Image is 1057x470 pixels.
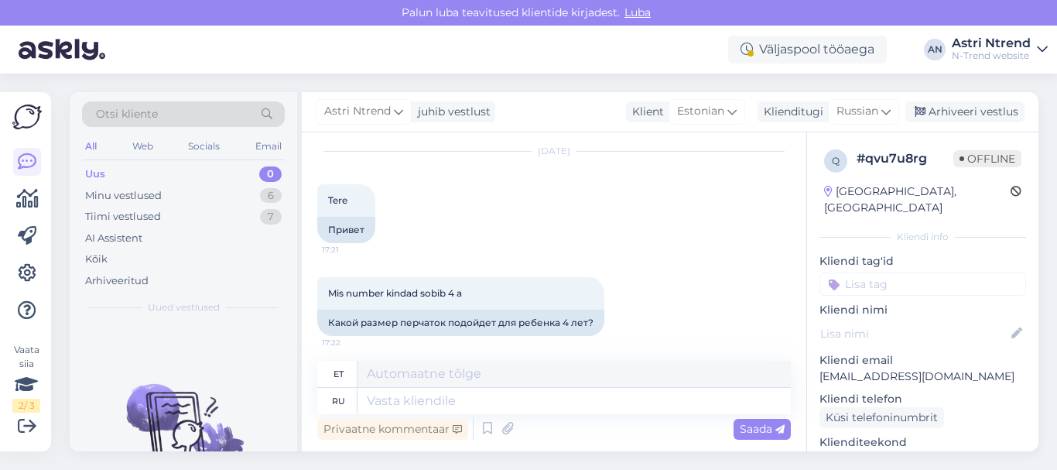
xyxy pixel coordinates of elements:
[85,252,108,267] div: Kõik
[819,391,1026,407] p: Kliendi telefon
[85,231,142,246] div: AI Assistent
[819,407,944,428] div: Küsi telefoninumbrit
[819,253,1026,269] p: Kliendi tag'id
[819,273,1026,296] input: Lisa tag
[728,36,887,63] div: Väljaspool tööaega
[328,194,347,206] span: Tere
[85,273,149,289] div: Arhiveeritud
[953,150,1021,167] span: Offline
[952,50,1031,62] div: N-Trend website
[317,144,791,158] div: [DATE]
[820,325,1008,342] input: Lisa nimi
[85,166,105,182] div: Uus
[260,209,282,225] div: 7
[317,310,604,336] div: Какой размер перчаток подойдет для ребенка 4 лет?
[332,388,345,414] div: ru
[322,244,380,256] span: 17:21
[252,136,285,156] div: Email
[819,434,1026,451] p: Klienditeekond
[317,217,375,243] div: Привет
[260,188,282,204] div: 6
[620,5,655,19] span: Luba
[819,230,1026,244] div: Kliendi info
[96,106,158,122] span: Otsi kliente
[12,105,42,129] img: Askly Logo
[952,37,1048,62] a: Astri NtrendN-Trend website
[317,419,468,440] div: Privaatne kommentaar
[259,166,282,182] div: 0
[322,337,380,348] span: 17:22
[905,101,1025,122] div: Arhiveeri vestlus
[819,369,1026,385] p: [EMAIL_ADDRESS][DOMAIN_NAME]
[148,300,220,314] span: Uued vestlused
[85,188,162,204] div: Minu vestlused
[857,149,953,168] div: # qvu7u8rg
[185,136,223,156] div: Socials
[819,302,1026,318] p: Kliendi nimi
[952,37,1031,50] div: Astri Ntrend
[129,136,156,156] div: Web
[626,104,664,120] div: Klient
[82,136,100,156] div: All
[819,352,1026,369] p: Kliendi email
[412,104,491,120] div: juhib vestlust
[328,287,462,299] span: Mis number kindad sobib 4 a
[85,209,161,225] div: Tiimi vestlused
[836,103,878,120] span: Russian
[758,104,823,120] div: Klienditugi
[677,103,724,120] span: Estonian
[12,399,40,413] div: 2 / 3
[334,361,344,387] div: et
[740,422,785,436] span: Saada
[924,39,946,60] div: AN
[324,103,391,120] span: Astri Ntrend
[824,184,1011,216] div: [GEOGRAPHIC_DATA], [GEOGRAPHIC_DATA]
[832,155,840,166] span: q
[12,343,40,413] div: Vaata siia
